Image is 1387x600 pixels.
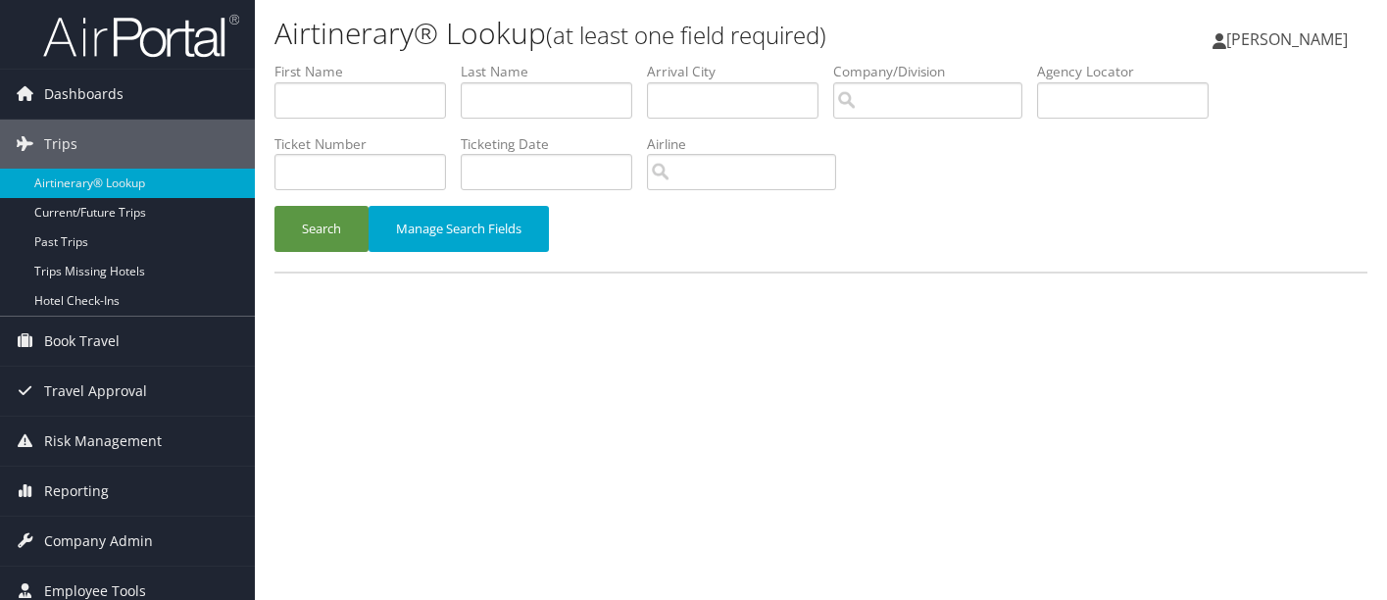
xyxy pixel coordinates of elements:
span: Dashboards [44,70,124,119]
label: First Name [274,62,461,81]
label: Ticket Number [274,134,461,154]
span: Reporting [44,467,109,516]
label: Agency Locator [1037,62,1223,81]
button: Search [274,206,369,252]
label: Last Name [461,62,647,81]
span: Travel Approval [44,367,147,416]
label: Company/Division [833,62,1037,81]
span: Company Admin [44,517,153,566]
span: Trips [44,120,77,169]
h1: Airtinerary® Lookup [274,13,1003,54]
span: [PERSON_NAME] [1226,28,1348,50]
span: Book Travel [44,317,120,366]
label: Arrival City [647,62,833,81]
button: Manage Search Fields [369,206,549,252]
a: [PERSON_NAME] [1213,10,1367,69]
span: Risk Management [44,417,162,466]
label: Ticketing Date [461,134,647,154]
label: Airline [647,134,851,154]
img: airportal-logo.png [43,13,239,59]
small: (at least one field required) [546,19,826,51]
